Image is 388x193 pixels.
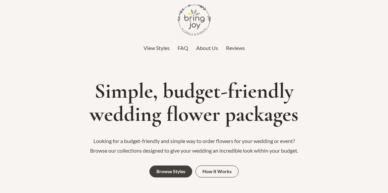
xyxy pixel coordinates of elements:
[156,169,185,174] div: Browse Styles
[3,43,385,53] nav: Top Header Menu
[195,166,239,177] a: How It Works
[143,45,170,51] span: View Styles
[226,45,245,51] span: Reviews
[85,136,304,156] p: Looking for a budget-friendly and simple way to order flowers for your wedding or event? Browse o...
[143,43,170,53] a: View Styles
[149,166,192,177] a: Browse Styles
[202,169,232,174] div: How It Works
[3,79,385,126] h1: Simple, budget-friendly wedding flower packages
[178,45,188,51] span: FAQ
[196,45,218,51] span: About Us
[178,43,188,53] a: FAQ
[196,43,218,53] a: About Us
[226,43,245,53] a: Reviews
